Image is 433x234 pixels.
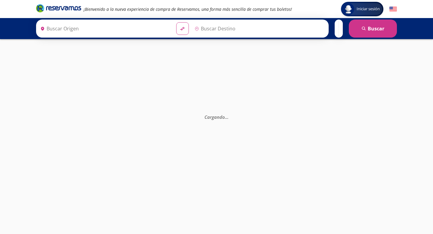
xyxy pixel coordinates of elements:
[226,114,227,120] span: .
[38,21,171,36] input: Buscar Origen
[192,21,326,36] input: Buscar Destino
[389,5,397,13] button: English
[36,4,81,13] i: Brand Logo
[84,6,292,12] em: ¡Bienvenido a la nueva experiencia de compra de Reservamos, una forma más sencilla de comprar tus...
[36,4,81,14] a: Brand Logo
[227,114,229,120] span: .
[225,114,226,120] span: .
[354,6,382,12] span: Iniciar sesión
[349,20,397,38] button: Buscar
[204,114,229,120] em: Cargando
